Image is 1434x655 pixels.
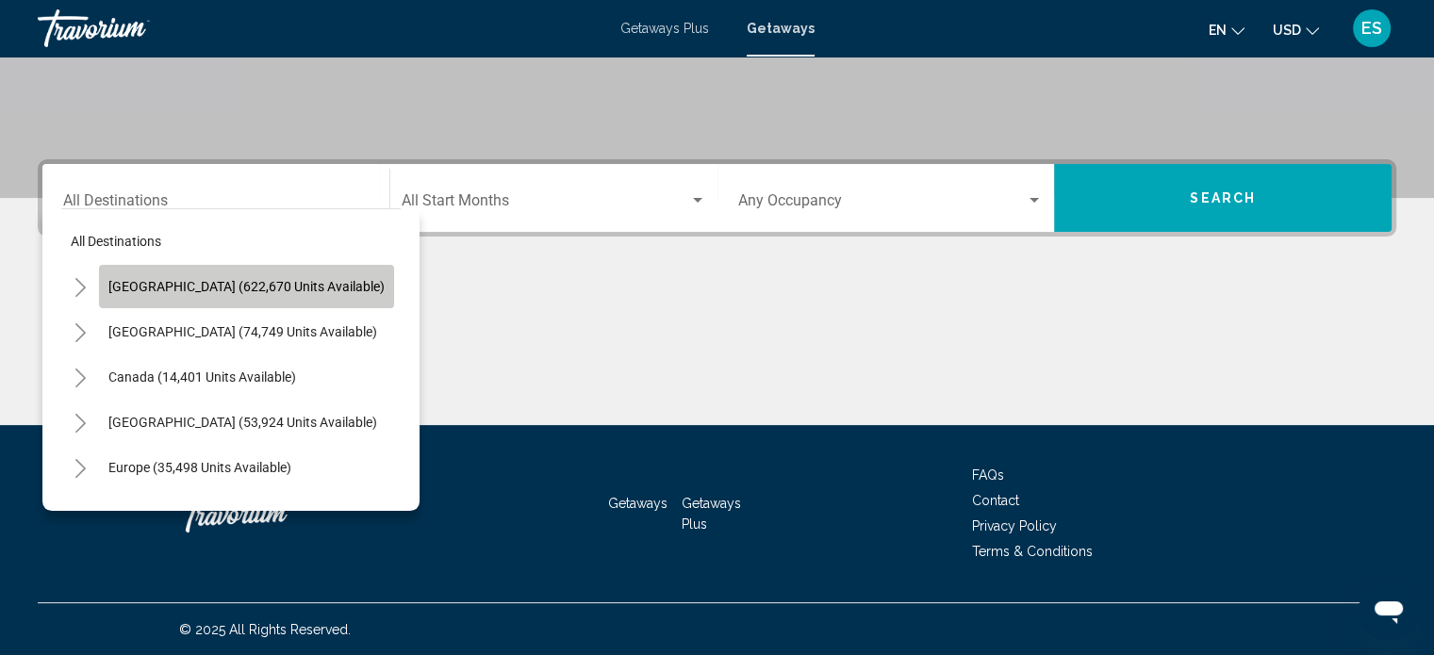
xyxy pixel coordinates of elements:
button: Europe (35,498 units available) [99,446,301,489]
button: Toggle Australia (2,842 units available) [61,494,99,532]
a: Getaways Plus [682,496,741,532]
iframe: Button to launch messaging window [1359,580,1419,640]
span: en [1209,23,1227,38]
a: Getaways [608,496,668,511]
button: Canada (14,401 units available) [99,355,305,399]
button: Toggle Caribbean & Atlantic Islands (53,924 units available) [61,403,99,441]
button: [GEOGRAPHIC_DATA] (53,924 units available) [99,401,387,444]
button: Australia (2,842 units available) [99,491,305,534]
span: ES [1361,19,1382,38]
button: Change language [1209,16,1244,43]
button: User Menu [1347,8,1396,48]
button: Toggle United States (622,670 units available) [61,268,99,305]
span: Search [1190,191,1256,206]
span: [GEOGRAPHIC_DATA] (53,924 units available) [108,415,377,430]
a: Travorium [179,485,368,542]
a: Getaways [747,21,815,36]
button: Toggle Mexico (74,749 units available) [61,313,99,351]
span: [GEOGRAPHIC_DATA] (622,670 units available) [108,279,385,294]
span: Europe (35,498 units available) [108,460,291,475]
button: All destinations [61,220,401,263]
a: Contact [972,493,1019,508]
button: Search [1054,164,1392,232]
span: All destinations [71,234,161,249]
button: [GEOGRAPHIC_DATA] (74,749 units available) [99,310,387,353]
a: Privacy Policy [972,518,1057,533]
button: Change currency [1273,16,1319,43]
a: Travorium [38,9,602,47]
span: USD [1273,23,1301,38]
a: FAQs [972,467,1004,483]
div: Search widget [42,164,1392,232]
span: Canada (14,401 units available) [108,369,296,385]
button: Toggle Canada (14,401 units available) [61,358,99,396]
span: © 2025 All Rights Reserved. [179,622,351,637]
button: [GEOGRAPHIC_DATA] (622,670 units available) [99,265,394,308]
span: [GEOGRAPHIC_DATA] (74,749 units available) [108,324,377,339]
a: Getaways Plus [620,21,709,36]
a: Terms & Conditions [972,544,1093,559]
button: Toggle Europe (35,498 units available) [61,449,99,486]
